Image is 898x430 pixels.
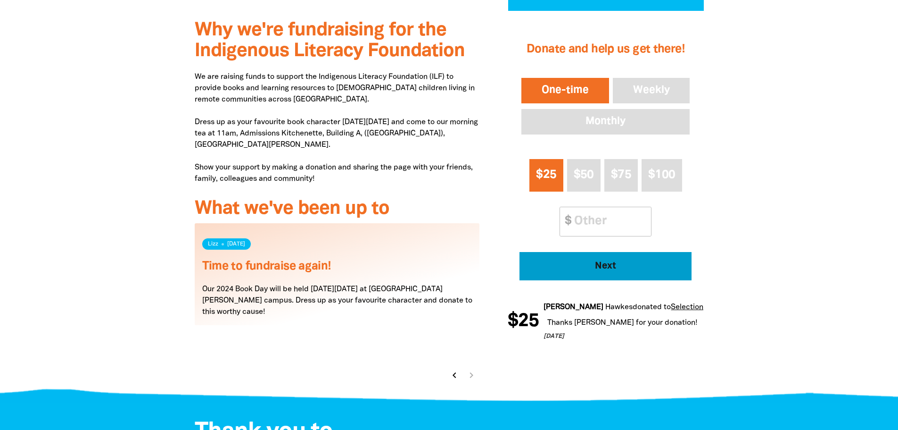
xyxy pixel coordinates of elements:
span: $75 [611,169,631,180]
em: [PERSON_NAME] [544,304,603,311]
em: Hawkes [605,304,633,311]
input: Other [568,207,651,236]
h2: Donate and help us get there! [519,31,692,68]
span: $100 [648,169,675,180]
i: chevron_left [449,370,460,381]
button: Weekly [611,76,692,105]
a: Selection and Scholarships Book Day [671,304,799,311]
span: Why we're fundraising for the Indigenous Literacy Foundation [195,22,465,60]
span: $25 [508,312,539,331]
button: Previous page [448,369,461,382]
p: [DATE] [544,332,799,342]
span: Next [533,261,679,271]
span: $50 [574,169,594,180]
button: $75 [604,159,638,192]
span: donated to [633,304,671,311]
button: Pay with Credit Card [519,252,692,280]
p: We are raising funds to support the Indigenous Literacy Foundation (ILF) to provide books and lea... [195,71,480,185]
button: Monthly [519,107,692,136]
span: $25 [536,169,556,180]
button: $25 [529,159,563,192]
a: Time to fundraise again! [202,261,331,272]
h3: What we've been up to [195,199,480,219]
div: Paginated content [195,223,480,384]
div: Donation stream [508,302,703,341]
span: $ [560,207,571,236]
button: One-time [519,76,611,105]
button: $50 [567,159,601,192]
div: Thanks [PERSON_NAME] for your donation! [544,315,799,330]
button: $100 [642,159,682,192]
